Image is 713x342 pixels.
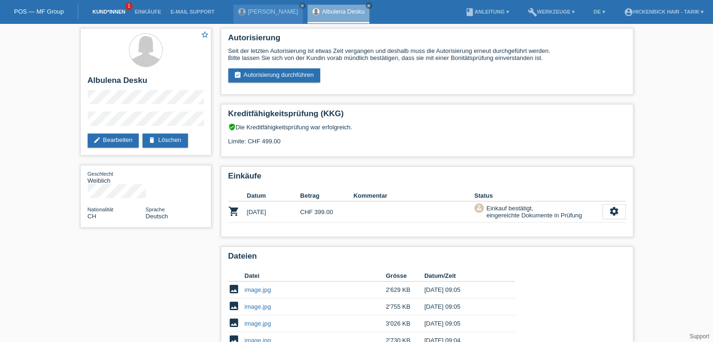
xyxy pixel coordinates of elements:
a: account_circleHickenbick Hair - Tarik ▾ [619,9,708,15]
div: Seit der letzten Autorisierung ist etwas Zeit vergangen und deshalb muss die Autorisierung erneut... [228,47,626,61]
th: Grösse [386,270,424,282]
a: bookAnleitung ▾ [460,9,513,15]
th: Datum/Zeit [424,270,501,282]
i: book [465,7,474,17]
span: Geschlecht [88,171,113,177]
a: POS — MF Group [14,8,64,15]
a: image.jpg [245,286,271,293]
a: Einkäufe [130,9,165,15]
h2: Einkäufe [228,171,626,186]
a: star_border [201,30,209,40]
a: Support [690,333,709,340]
i: POSP00026439 [228,206,240,217]
td: [DATE] 09:05 [424,298,501,315]
span: Schweiz [88,213,97,220]
td: [DATE] 09:05 [424,315,501,332]
a: buildWerkzeuge ▾ [523,9,579,15]
td: [DATE] [247,201,300,223]
td: 2'629 KB [386,282,424,298]
i: build [527,7,537,17]
span: Deutsch [146,213,168,220]
th: Status [474,190,602,201]
a: [PERSON_NAME] [248,8,298,15]
a: close [299,2,306,9]
i: delete [148,136,156,144]
i: approval [476,204,482,211]
i: settings [609,206,619,216]
i: close [300,3,305,8]
span: Nationalität [88,207,113,212]
a: Albulena Desku [322,8,365,15]
th: Kommentar [353,190,474,201]
i: close [367,3,371,8]
td: 2'755 KB [386,298,424,315]
div: Die Kreditfähigkeitsprüfung war erfolgreich. Limite: CHF 499.00 [228,123,626,152]
a: Kund*innen [88,9,130,15]
a: DE ▾ [589,9,609,15]
a: assignment_turned_inAutorisierung durchführen [228,68,321,82]
a: image.jpg [245,303,271,310]
a: close [366,2,372,9]
a: editBearbeiten [88,134,139,148]
td: [DATE] 09:05 [424,282,501,298]
i: account_circle [623,7,633,17]
i: star_border [201,30,209,39]
i: edit [93,136,101,144]
th: Datei [245,270,386,282]
h2: Kreditfähigkeitsprüfung (KKG) [228,109,626,123]
h2: Dateien [228,252,626,266]
span: Sprache [146,207,165,212]
a: deleteLöschen [143,134,188,148]
th: Betrag [300,190,353,201]
i: image [228,283,240,295]
th: Datum [247,190,300,201]
div: Weiblich [88,170,146,184]
td: CHF 399.00 [300,201,353,223]
h2: Albulena Desku [88,76,204,90]
i: image [228,300,240,312]
h2: Autorisierung [228,33,626,47]
i: verified_user [228,123,236,131]
i: assignment_turned_in [234,71,241,79]
a: E-Mail Support [166,9,219,15]
span: 1 [125,2,133,10]
td: 3'026 KB [386,315,424,332]
div: Einkauf bestätigt, eingereichte Dokumente in Prüfung [484,203,582,220]
a: image.jpg [245,320,271,327]
i: image [228,317,240,328]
